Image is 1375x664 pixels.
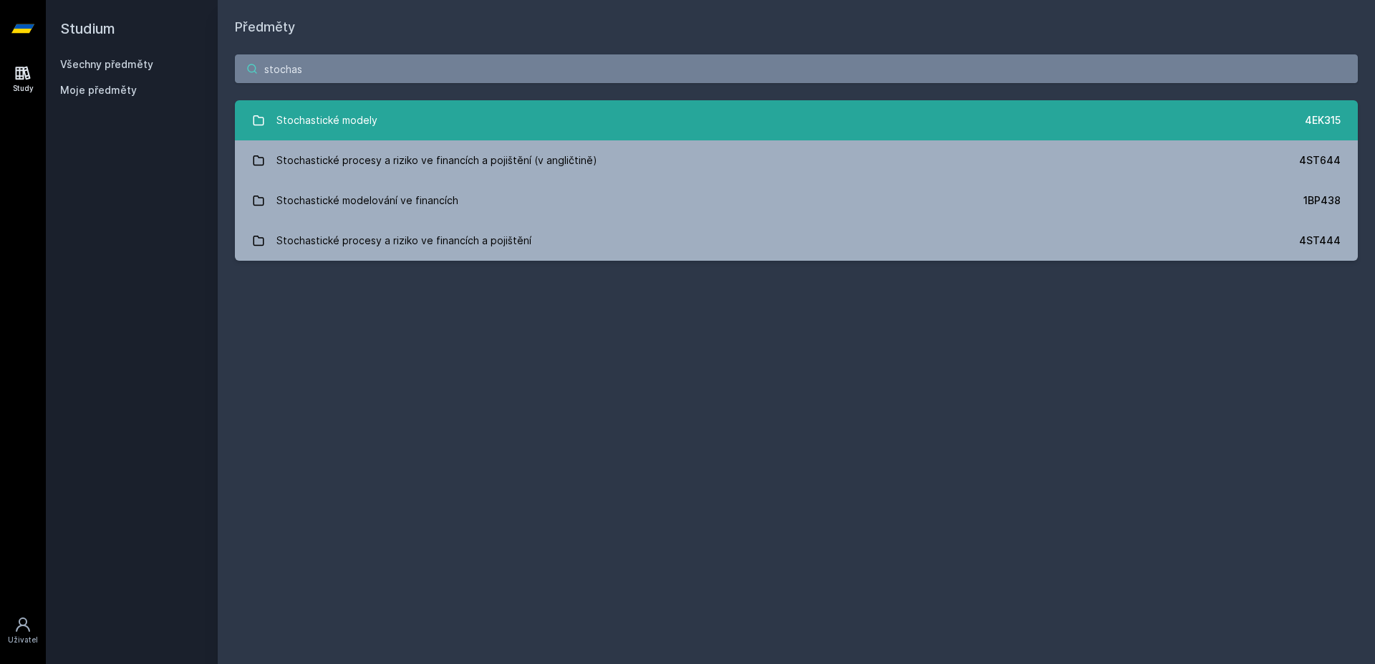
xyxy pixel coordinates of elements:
a: Study [3,57,43,101]
div: Uživatel [8,635,38,645]
div: Study [13,83,34,94]
div: 4ST444 [1299,234,1341,248]
h1: Předměty [235,17,1358,37]
a: Stochastické modelování ve financích 1BP438 [235,181,1358,221]
input: Název nebo ident předmětu… [235,54,1358,83]
div: 4EK315 [1305,113,1341,127]
a: Stochastické procesy a riziko ve financích a pojištění (v angličtině) 4ST644 [235,140,1358,181]
div: Stochastické procesy a riziko ve financích a pojištění (v angličtině) [276,146,597,175]
a: Uživatel [3,609,43,653]
div: Stochastické procesy a riziko ve financích a pojištění [276,226,531,255]
div: Stochastické modely [276,106,377,135]
a: Stochastické procesy a riziko ve financích a pojištění 4ST444 [235,221,1358,261]
span: Moje předměty [60,83,137,97]
a: Všechny předměty [60,58,153,70]
a: Stochastické modely 4EK315 [235,100,1358,140]
div: 4ST644 [1299,153,1341,168]
div: Stochastické modelování ve financích [276,186,458,215]
div: 1BP438 [1303,193,1341,208]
